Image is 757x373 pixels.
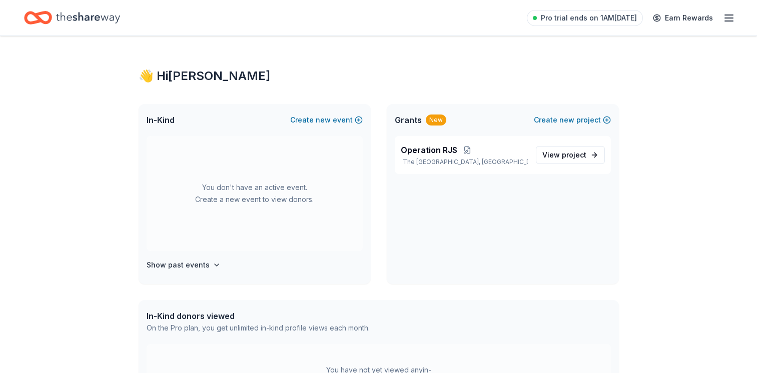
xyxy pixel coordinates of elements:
a: Home [24,6,120,29]
div: On the Pro plan, you get unlimited in-kind profile views each month. [147,322,370,334]
span: View [542,149,586,161]
span: Grants [395,114,422,126]
span: In-Kind [147,114,175,126]
p: The [GEOGRAPHIC_DATA], [GEOGRAPHIC_DATA] [401,158,528,166]
button: Createnewproject [534,114,611,126]
a: Pro trial ends on 1AM[DATE] [527,10,643,26]
div: You don't have an active event. Create a new event to view donors. [147,136,363,251]
span: Pro trial ends on 1AM[DATE] [541,12,637,24]
h4: Show past events [147,259,210,271]
a: View project [536,146,605,164]
span: new [316,114,331,126]
span: project [562,150,586,159]
div: In-Kind donors viewed [147,310,370,322]
a: Earn Rewards [647,9,719,27]
span: Operation RJS [401,144,457,156]
div: 👋 Hi [PERSON_NAME] [139,68,619,84]
span: new [559,114,574,126]
button: Createnewevent [290,114,363,126]
button: Show past events [147,259,221,271]
div: New [426,114,446,125]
